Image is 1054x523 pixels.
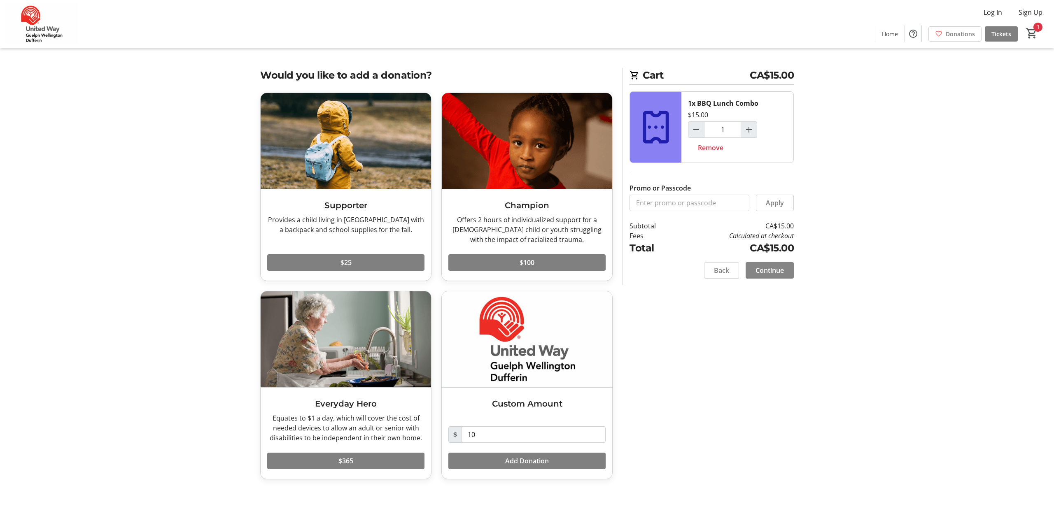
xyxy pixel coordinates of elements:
[260,68,613,83] h2: Would you like to add a donation?
[267,453,424,469] button: $365
[448,215,606,244] div: Offers 2 hours of individualized support for a [DEMOGRAPHIC_DATA] child or youth struggling with ...
[977,6,1009,19] button: Log In
[338,456,353,466] span: $365
[714,265,729,275] span: Back
[261,291,431,387] img: Everyday Hero
[267,215,424,235] div: Provides a child living in [GEOGRAPHIC_DATA] with a backpack and school supplies for the fall.
[520,258,534,267] span: $100
[677,231,794,241] td: Calculated at checkout
[905,26,921,42] button: Help
[340,258,352,267] span: $25
[704,121,741,138] input: BBQ Lunch Combo Quantity
[5,3,78,44] img: United Way Guelph Wellington Dufferin's Logo
[267,413,424,443] div: Equates to $1 a day, which will cover the cost of needed devices to allow an adult or senior with...
[630,195,749,211] input: Enter promo or passcode
[630,68,794,85] h2: Cart
[756,265,784,275] span: Continue
[746,262,794,279] button: Continue
[630,183,691,193] label: Promo or Passcode
[505,456,549,466] span: Add Donation
[442,291,612,387] img: Custom Amount
[991,30,1011,38] span: Tickets
[1012,6,1049,19] button: Sign Up
[448,426,462,443] span: $
[448,199,606,212] h3: Champion
[688,122,704,137] button: Decrement by one
[630,221,677,231] td: Subtotal
[448,453,606,469] button: Add Donation
[741,122,757,137] button: Increment by one
[630,231,677,241] td: Fees
[882,30,898,38] span: Home
[766,198,784,208] span: Apply
[267,254,424,271] button: $25
[750,68,794,83] span: CA$15.00
[704,262,739,279] button: Back
[698,143,723,153] span: Remove
[688,110,708,120] div: $15.00
[448,254,606,271] button: $100
[756,195,794,211] button: Apply
[267,199,424,212] h3: Supporter
[461,426,606,443] input: Donation Amount
[946,30,975,38] span: Donations
[267,397,424,410] h3: Everyday Hero
[630,241,677,256] td: Total
[688,98,758,108] div: 1x BBQ Lunch Combo
[984,7,1002,17] span: Log In
[448,397,606,410] h3: Custom Amount
[261,93,431,189] img: Supporter
[1019,7,1042,17] span: Sign Up
[677,221,794,231] td: CA$15.00
[928,26,982,42] a: Donations
[985,26,1018,42] a: Tickets
[688,139,733,156] button: Remove
[875,26,905,42] a: Home
[442,93,612,189] img: Champion
[1024,26,1039,41] button: Cart
[677,241,794,256] td: CA$15.00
